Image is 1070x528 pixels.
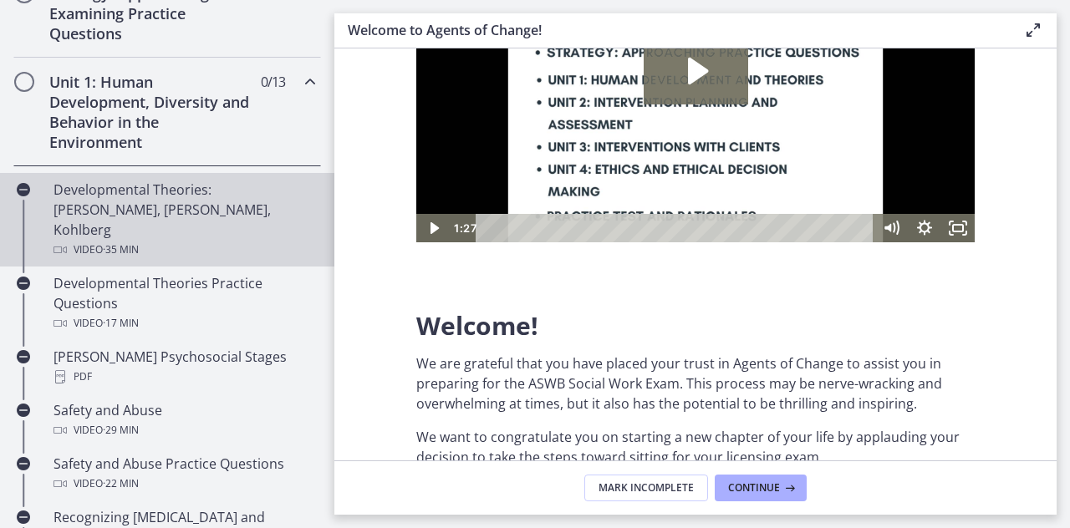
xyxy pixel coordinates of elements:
button: Mark Incomplete [584,475,708,501]
span: · 29 min [103,420,139,440]
span: Continue [728,481,780,495]
div: PDF [53,367,314,387]
span: · 35 min [103,240,139,260]
h3: Welcome to Agents of Change! [348,20,996,40]
h2: Unit 1: Human Development, Diversity and Behavior in the Environment [49,72,253,152]
div: Safety and Abuse [53,400,314,440]
div: Developmental Theories Practice Questions [53,273,314,333]
p: We want to congratulate you on starting a new chapter of your life by applauding your decision to... [416,427,975,467]
div: Playbar [72,286,450,314]
div: Video [53,474,314,494]
span: · 17 min [103,313,139,333]
button: Fullscreen [525,286,558,314]
button: Show settings menu [492,286,525,314]
div: Developmental Theories: [PERSON_NAME], [PERSON_NAME], Kohlberg [53,180,314,260]
div: [PERSON_NAME] Psychosocial Stages [53,347,314,387]
div: Video [53,240,314,260]
button: Continue [715,475,807,501]
span: Welcome! [416,308,538,343]
div: Video [53,420,314,440]
div: Safety and Abuse Practice Questions [53,454,314,494]
button: Play Video: c1o6hcmjueu5qasqsu00.mp4 [227,109,332,176]
button: Mute [458,286,492,314]
span: · 22 min [103,474,139,494]
p: We are grateful that you have placed your trust in Agents of Change to assist you in preparing fo... [416,353,975,414]
span: Mark Incomplete [599,481,694,495]
div: Video [53,313,314,333]
span: 0 / 13 [261,72,285,92]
